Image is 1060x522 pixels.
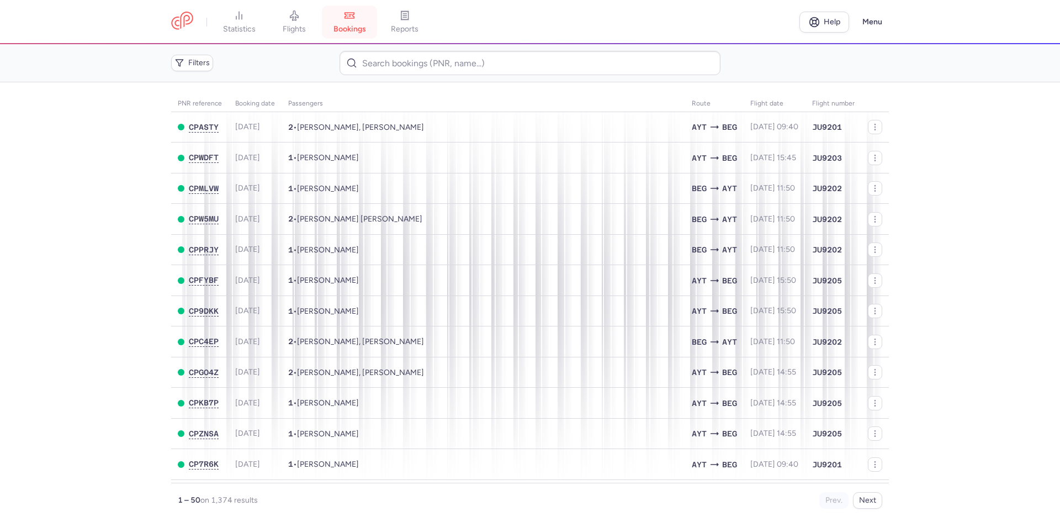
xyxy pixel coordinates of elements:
[189,307,219,316] button: CP9DKK
[288,276,359,285] span: •
[235,153,260,162] span: [DATE]
[812,183,842,194] span: JU9202
[288,337,293,346] span: 2
[189,214,219,223] span: CPW5MU
[235,337,260,346] span: [DATE]
[685,96,744,112] th: Route
[722,182,737,194] span: AYT
[812,305,842,317] span: JU9205
[189,337,219,346] button: CPC4EP
[853,492,882,509] button: Next
[189,429,219,439] button: CPZNSA
[750,398,796,408] span: [DATE] 14:55
[692,336,707,348] span: BEG
[288,245,293,254] span: 1
[812,428,842,439] span: JU9205
[750,306,796,315] span: [DATE] 15:50
[189,307,219,315] span: CP9DKK
[235,245,260,254] span: [DATE]
[189,276,219,284] span: CPFYBF
[824,18,840,26] span: Help
[692,213,707,225] span: BEG
[750,214,795,224] span: [DATE] 11:50
[297,276,359,285] span: Olga IVASHCHENKO
[267,10,322,34] a: flights
[812,275,842,286] span: JU9205
[722,152,737,164] span: BEG
[189,123,219,131] span: CPASTY
[288,214,422,224] span: •
[812,367,842,378] span: JU9205
[750,367,796,377] span: [DATE] 14:55
[189,184,219,193] button: CPMLVW
[722,336,737,348] span: AYT
[391,24,418,34] span: reports
[288,368,424,377] span: •
[288,184,293,193] span: 1
[171,55,213,71] button: Filters
[750,460,798,469] span: [DATE] 09:40
[235,429,260,438] span: [DATE]
[282,96,685,112] th: Passengers
[171,96,229,112] th: PNR reference
[722,121,737,133] span: BEG
[799,12,849,33] a: Help
[189,153,219,162] button: CPWDFT
[200,495,258,505] span: on 1,374 results
[297,460,359,469] span: Esad SELMANOVICH
[288,307,359,316] span: •
[812,398,842,409] span: JU9205
[235,398,260,408] span: [DATE]
[722,305,737,317] span: BEG
[288,460,359,469] span: •
[819,492,849,509] button: Prev.
[235,306,260,315] span: [DATE]
[189,398,219,408] button: CPKB7P
[692,152,707,164] span: AYT
[812,122,842,133] span: JU9201
[288,276,293,284] span: 1
[692,397,707,409] span: AYT
[722,428,737,440] span: BEG
[189,245,219,255] button: CPPRJY
[812,336,842,347] span: JU9202
[692,458,707,471] span: AYT
[171,12,193,32] a: CitizenPlane red outlined logo
[812,152,842,164] span: JU9203
[288,153,359,162] span: •
[722,397,737,409] span: BEG
[297,214,422,224] span: Marina KIM, Maria MACHAIDZE
[722,366,737,378] span: BEG
[297,429,359,439] span: Aleksandr BALAKHONOV
[297,123,424,132] span: Ekaterina MEDVEDEVA, Polina MASLIAEVA
[692,275,707,287] span: AYT
[750,337,795,346] span: [DATE] 11:50
[189,368,219,377] button: CPGO4Z
[189,245,219,254] span: CPPRJY
[235,460,260,469] span: [DATE]
[333,24,366,34] span: bookings
[340,51,720,75] input: Search bookings (PNR, name...)
[722,458,737,471] span: BEG
[692,366,707,378] span: AYT
[189,276,219,285] button: CPFYBF
[297,368,424,377] span: Milos RADOJA, Mara RADOJA
[805,96,861,112] th: Flight number
[297,337,424,346] span: Sofia LYSENKO, Alisa LYSENKO
[297,307,359,316] span: Olga BELIAKOVA
[750,183,795,193] span: [DATE] 11:50
[297,184,359,193] span: Nikolavtsev PAVEL
[722,213,737,225] span: AYT
[812,214,842,225] span: JU9202
[178,495,200,505] strong: 1 – 50
[722,275,737,287] span: BEG
[692,244,707,256] span: BEG
[692,428,707,440] span: AYT
[235,122,260,131] span: [DATE]
[283,24,306,34] span: flights
[235,214,260,224] span: [DATE]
